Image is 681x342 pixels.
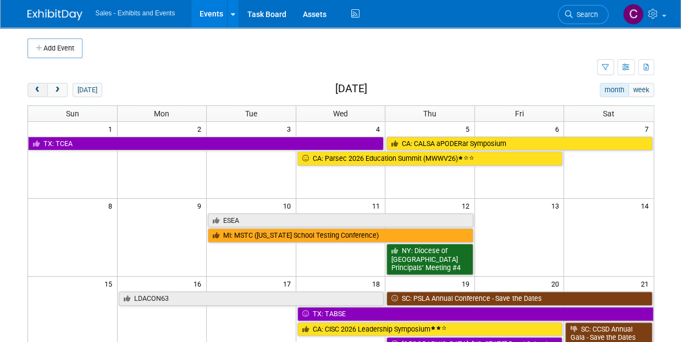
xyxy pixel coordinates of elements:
span: 11 [371,199,385,212]
button: next [47,83,68,97]
button: prev [27,83,48,97]
a: SC: PSLA Annual Conference - Save the Dates [386,291,652,306]
a: NY: Diocese of [GEOGRAPHIC_DATA] Principals’ Meeting #4 [386,244,473,275]
img: Christine Lurz [623,4,644,25]
span: 7 [644,122,654,136]
span: Fri [515,109,524,118]
img: ExhibitDay [27,9,82,20]
h2: [DATE] [335,83,367,95]
a: Search [558,5,608,24]
span: 15 [103,277,117,290]
span: 16 [192,277,206,290]
span: Tue [245,109,257,118]
span: 9 [196,199,206,212]
a: CA: Parsec 2026 Education Summit (MWWV26) [297,152,563,166]
button: month [600,83,629,97]
span: 10 [282,199,296,212]
span: Mon [154,109,169,118]
button: week [628,83,654,97]
a: LDACON63 [119,291,384,306]
span: Search [573,10,598,19]
span: 17 [282,277,296,290]
span: 6 [553,122,563,136]
span: Sun [66,109,79,118]
a: TX: TCEA [28,137,384,151]
span: 18 [371,277,385,290]
span: 1 [107,122,117,136]
button: [DATE] [73,83,102,97]
span: Thu [423,109,436,118]
span: Sat [603,109,614,118]
span: Wed [333,109,348,118]
span: 13 [550,199,563,212]
span: 19 [461,277,474,290]
a: TX: TABSE [297,307,654,321]
a: CA: CALSA aPODERar Symposium [386,137,652,151]
button: Add Event [27,38,82,58]
span: 14 [640,199,654,212]
span: 2 [196,122,206,136]
a: MI: MSTC ([US_STATE] School Testing Conference) [208,228,473,243]
span: 12 [461,199,474,212]
a: ESEA [208,214,473,228]
span: 4 [375,122,385,136]
span: 20 [550,277,563,290]
span: 5 [464,122,474,136]
span: 3 [286,122,296,136]
span: Sales - Exhibits and Events [96,9,175,17]
a: CA: CISC 2026 Leadership Symposium [297,322,563,337]
span: 8 [107,199,117,212]
span: 21 [640,277,654,290]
